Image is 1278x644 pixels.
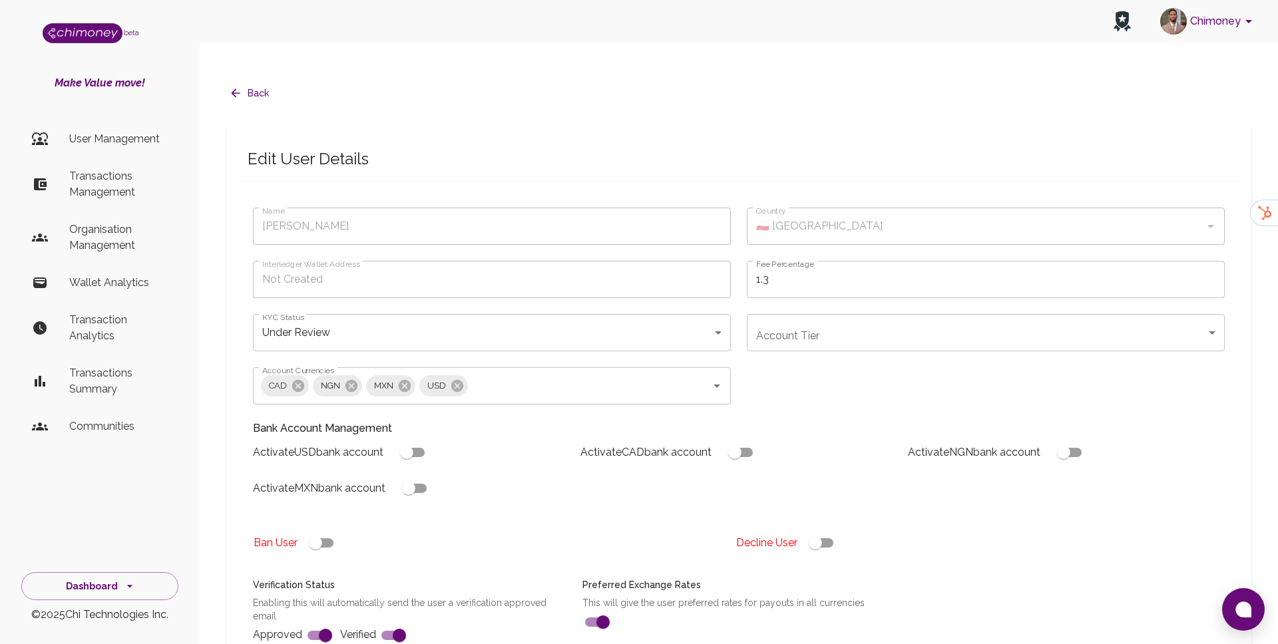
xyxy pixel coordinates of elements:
p: This will give the user preferred rates for payouts in all currencies [582,596,896,609]
p: User Management [69,131,168,147]
p: Transaction Analytics [69,312,168,344]
h6: Activate NGN bank account [908,443,1040,462]
span: MXN [366,378,401,393]
div: USD [419,375,468,397]
p: Transactions Summary [69,365,168,397]
img: Logo [43,23,122,43]
span: beta [124,29,139,37]
div: NGN [313,375,362,397]
h6: Activate USD bank account [253,443,383,462]
div: Under Review [253,314,731,351]
label: Name [262,205,285,216]
button: Open chat window [1222,588,1265,631]
h6: Activate CAD bank account [580,443,712,462]
label: Account Currencies [262,365,334,376]
label: Fee Percentage [756,258,814,269]
button: Dashboard [21,572,178,601]
button: Open [708,377,726,395]
p: Communities [69,418,168,434]
span: USD [419,378,454,393]
div: MXN [366,375,415,397]
label: KYC Status [262,311,304,323]
p: Transactions Management [69,168,168,200]
h6: Verification Status [253,578,566,593]
div: CAD [261,375,309,397]
button: account of current user [1155,4,1262,39]
p: Organisation Management [69,222,168,253]
label: Interledger Wallet Address [262,258,360,269]
p: Enabling this will automatically send the user a verification approved email [253,596,566,623]
img: avatar [1160,8,1187,35]
p: Bank Account Management [253,420,1225,436]
p: Decline User [736,535,797,551]
label: Country [756,205,785,216]
h6: Activate MXN bank account [253,479,385,498]
span: NGN [313,378,348,393]
div: ​ [747,314,1225,351]
span: Edit User Details [248,148,1230,170]
span: CAD [261,378,295,393]
p: Ban User [254,535,298,551]
h6: Preferred Exchange Rates [582,578,896,593]
button: Back [226,81,274,106]
p: Wallet Analytics [69,275,168,291]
